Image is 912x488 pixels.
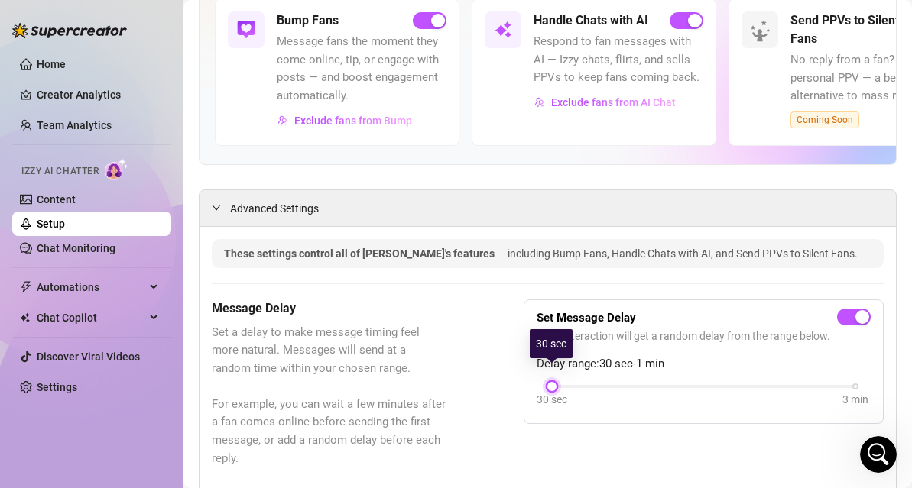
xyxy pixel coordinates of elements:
[277,108,413,133] button: Exclude fans from Bump
[18,315,508,331] div: Did this answer your question?
[37,275,145,299] span: Automations
[537,391,567,408] div: 30 sec
[20,312,30,323] img: Chat Copilot
[277,11,339,30] h5: Bump Fans
[243,330,283,360] span: neutral face reaction
[10,6,39,35] button: go back
[212,324,447,468] span: Set a delay to make message timing feel more natural. Messages will send at a random time within ...
[551,96,676,108] span: Exclude fans from AI Chat
[534,33,703,87] span: Respond to fan messages with AI — Izzy chats, flirts, and sells PPVs to keep fans coming back.
[224,247,497,260] span: These settings control all of [PERSON_NAME]'s features
[537,355,871,373] span: Delay range: 30 sec - 1 min
[212,299,447,318] h5: Message Delay
[291,330,313,360] span: 😃
[21,164,99,179] span: Izzy AI Chatter
[534,11,648,30] h5: Handle Chats with AI
[37,242,115,254] a: Chat Monitoring
[790,111,859,128] span: Coming Soon
[209,324,239,364] span: 😞
[197,324,250,364] span: disappointed reaction
[212,199,230,216] div: expanded
[537,311,636,325] strong: Set Message Delay
[277,33,446,105] span: Message fans the moment they come online, tip, or engage with posts — and boost engagement automa...
[530,329,573,358] div: 30 sec
[860,436,897,473] iframe: Intercom live chat
[459,6,488,35] button: Collapse window
[252,330,274,360] span: 😐
[842,391,868,408] div: 3 min
[283,330,323,360] span: smiley reaction
[497,247,858,260] span: — including Bump Fans, Handle Chats with AI, and Send PPVs to Silent Fans.
[37,381,77,393] a: Settings
[37,82,159,107] a: Creator Analytics
[105,158,128,180] img: AI Chatter
[488,6,516,34] div: Close
[202,380,324,392] a: Open in help center
[212,203,221,212] span: expanded
[294,115,412,127] span: Exclude fans from Bump
[12,23,127,38] img: logo-BBDzfeDw.svg
[237,21,255,39] img: svg%3e
[230,200,319,217] span: Advanced Settings
[537,328,871,344] span: Each interaction will get a random delay from the range below.
[534,97,545,108] img: svg%3e
[37,305,145,330] span: Chat Copilot
[37,218,65,230] a: Setup
[534,90,677,115] button: Exclude fans from AI Chat
[20,281,32,293] span: thunderbolt
[37,119,112,131] a: Team Analytics
[37,58,66,70] a: Home
[750,20,774,44] img: silent-fans-ppv-o-N6Mmdf.svg
[37,193,76,205] a: Content
[277,115,288,126] img: svg%3e
[494,21,512,39] img: svg%3e
[37,351,140,363] a: Discover Viral Videos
